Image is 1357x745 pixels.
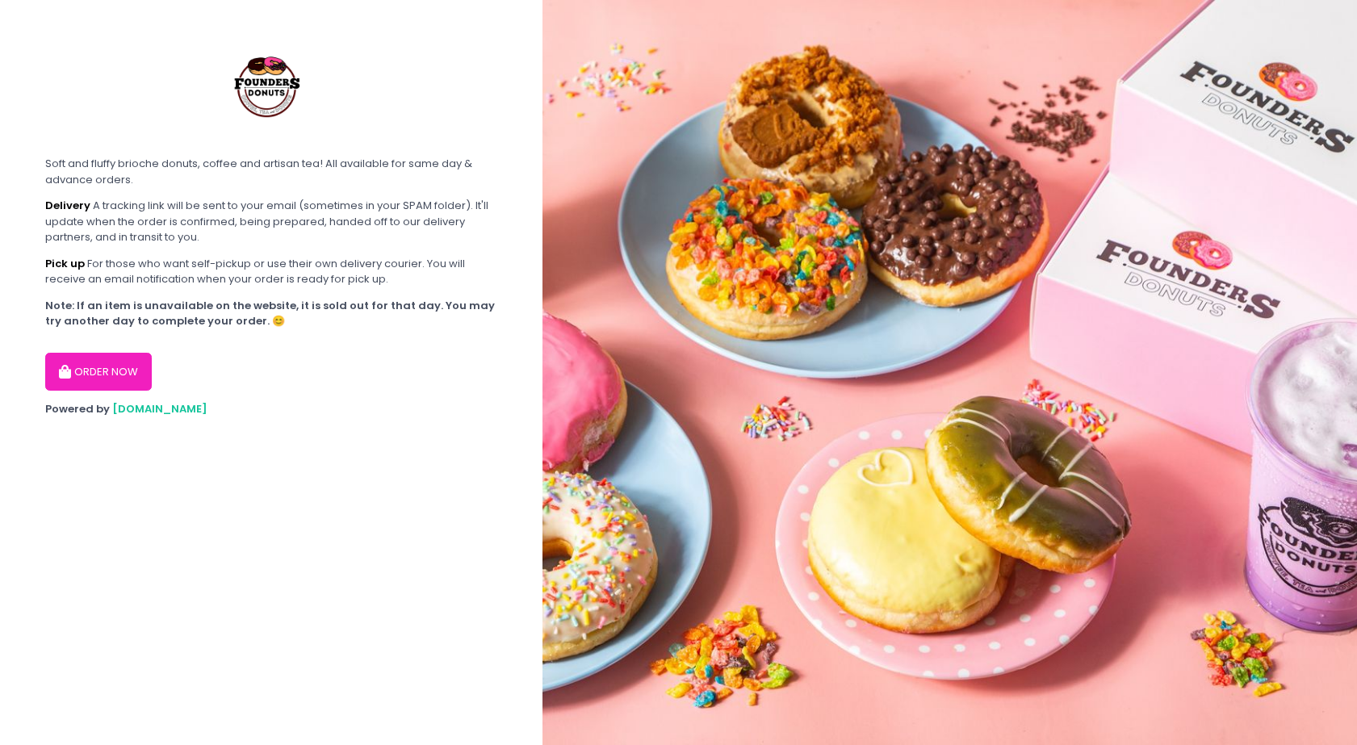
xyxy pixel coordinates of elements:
div: A tracking link will be sent to your email (sometimes in your SPAM folder). It'll update when the... [45,198,497,245]
img: Founders Donuts [208,24,329,145]
div: Powered by [45,401,497,417]
div: For those who want self-pickup or use their own delivery courier. You will receive an email notif... [45,256,497,287]
b: Pick up [45,256,85,271]
b: Delivery [45,198,90,213]
button: ORDER NOW [45,353,152,391]
div: Note: If an item is unavailable on the website, it is sold out for that day. You may try another ... [45,298,497,329]
a: [DOMAIN_NAME] [112,401,207,416]
div: Soft and fluffy brioche donuts, coffee and artisan tea! All available for same day & advance orders. [45,156,497,187]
